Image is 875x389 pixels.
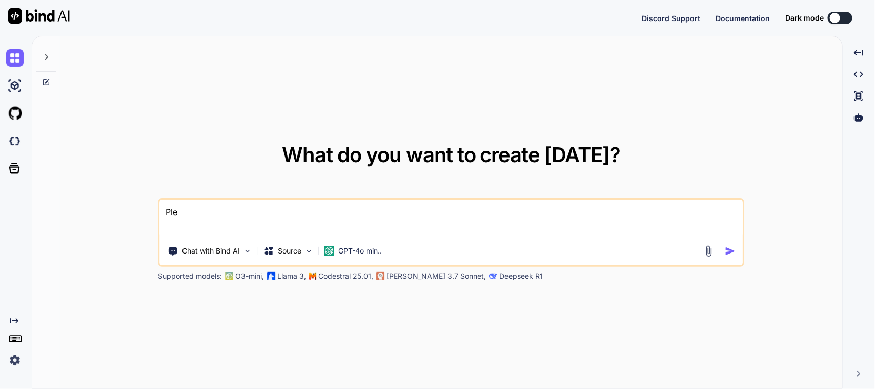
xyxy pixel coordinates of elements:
img: icon [725,246,736,257]
p: [PERSON_NAME] 3.7 Sonnet, [387,271,486,281]
span: What do you want to create [DATE]? [282,142,621,167]
p: Supported models: [158,271,222,281]
img: Pick Tools [243,247,252,256]
img: claude [490,272,498,280]
p: Chat with Bind AI [182,246,240,256]
img: GPT-4o mini [324,246,335,256]
img: chat [6,49,24,67]
img: ai-studio [6,77,24,94]
img: Bind AI [8,8,70,24]
img: GPT-4 [226,272,234,280]
img: darkCloudIdeIcon [6,132,24,150]
span: Discord Support [642,14,700,23]
img: attachment [703,245,715,257]
p: O3-mini, [236,271,264,281]
img: Mistral-AI [310,273,317,280]
textarea: Ple [160,200,743,238]
span: Dark mode [785,13,824,23]
span: Documentation [716,14,770,23]
p: Llama 3, [278,271,307,281]
p: GPT-4o min.. [339,246,382,256]
p: Deepseek R1 [500,271,543,281]
p: Codestral 25.01, [319,271,374,281]
img: settings [6,352,24,369]
p: Source [278,246,302,256]
img: Pick Models [305,247,314,256]
button: Documentation [716,13,770,24]
img: githubLight [6,105,24,122]
img: Llama2 [268,272,276,280]
img: claude [377,272,385,280]
button: Discord Support [642,13,700,24]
